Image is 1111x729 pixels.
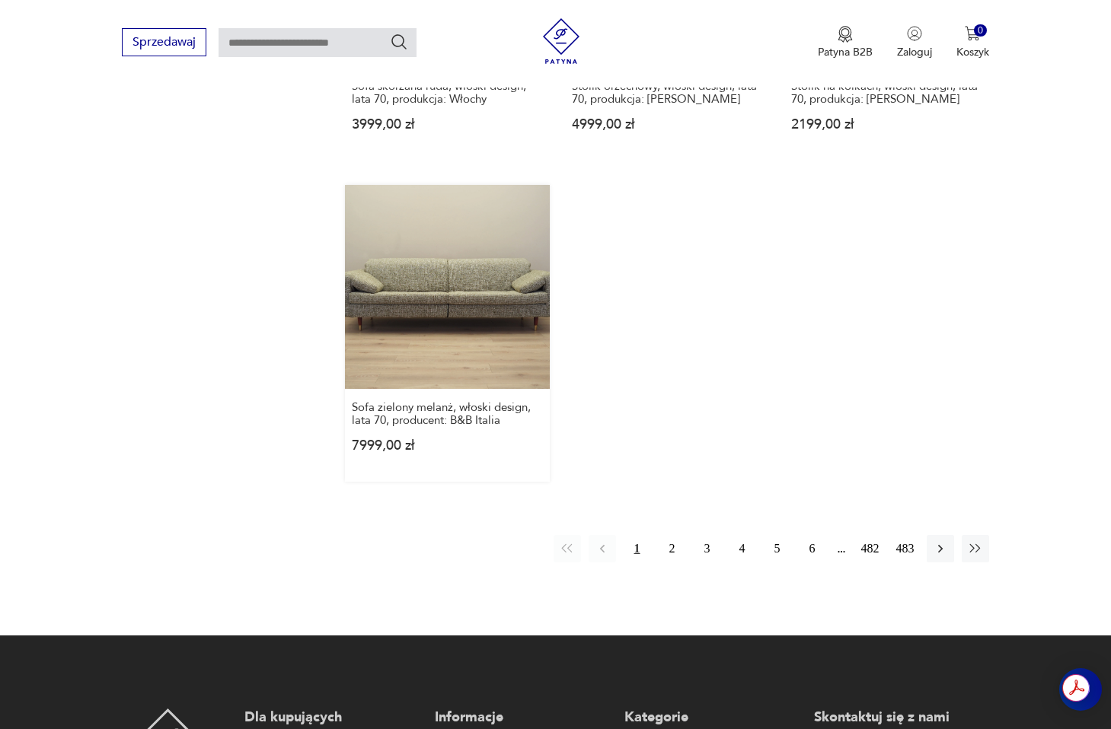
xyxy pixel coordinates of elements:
p: Zaloguj [897,45,932,59]
div: 0 [974,24,987,37]
button: 4 [729,535,756,562]
p: Koszyk [956,45,989,59]
button: 6 [799,535,826,562]
button: 482 [857,535,884,562]
button: Patyna B2B [818,26,873,59]
p: 3999,00 zł [352,118,542,131]
button: 3 [694,535,721,562]
p: 2199,00 zł [791,118,982,131]
a: Sprzedawaj [122,38,206,49]
button: Sprzedawaj [122,28,206,56]
p: 4999,00 zł [572,118,762,131]
h3: Stolik na kółkach, włoski design, lata 70, produkcja: [PERSON_NAME] [791,80,982,106]
button: 2 [659,535,686,562]
p: Patyna B2B [818,45,873,59]
button: Zaloguj [897,26,932,59]
button: Szukaj [390,33,408,51]
img: Ikona medalu [838,26,853,43]
p: Informacje [435,708,609,727]
h3: Sofa skórzana ruda, włoski design, lata 70, produkcja: Włochy [352,80,542,106]
p: Kategorie [624,708,799,727]
button: 483 [892,535,919,562]
a: Sofa zielony melanż, włoski design, lata 70, producent: B&B ItaliaSofa zielony melanż, włoski des... [345,185,549,482]
button: 0Koszyk [956,26,989,59]
a: Ikona medaluPatyna B2B [818,26,873,59]
p: Skontaktuj się z nami [814,708,988,727]
p: 7999,00 zł [352,439,542,452]
iframe: Smartsupp widget button [1059,668,1102,711]
h3: Sofa zielony melanż, włoski design, lata 70, producent: B&B Italia [352,401,542,427]
button: 1 [624,535,651,562]
p: Dla kupujących [244,708,419,727]
img: Ikona koszyka [965,26,980,41]
button: 5 [764,535,791,562]
img: Ikonka użytkownika [907,26,922,41]
h3: Stolik orzechowy, włoski design, lata 70, produkcja: [PERSON_NAME] [572,80,762,106]
img: Patyna - sklep z meblami i dekoracjami vintage [538,18,584,64]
